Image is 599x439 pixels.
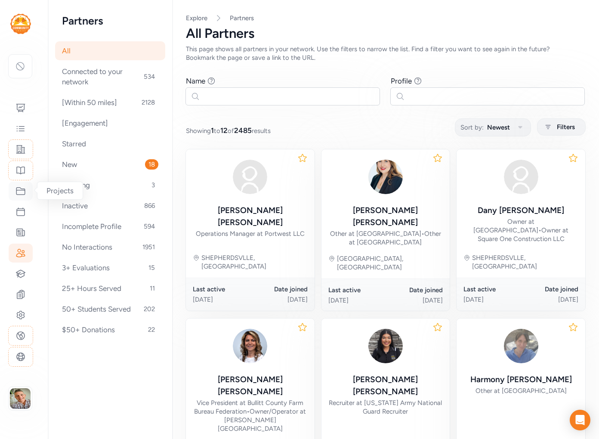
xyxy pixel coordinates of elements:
div: [PERSON_NAME] [PERSON_NAME] [193,204,308,229]
div: Connected to your network [55,62,165,91]
div: Profile [391,76,412,86]
span: 866 [141,201,158,211]
div: [DATE] [463,295,521,304]
div: [GEOGRAPHIC_DATA], [GEOGRAPHIC_DATA] [337,254,443,272]
div: No Interactions [55,238,165,257]
div: Last active [328,286,386,294]
span: 594 [140,221,158,232]
a: Explore [186,14,207,22]
button: Sort by:Newest [455,118,531,136]
img: logo [10,14,31,34]
div: Inactive [55,196,165,215]
span: 18 [145,159,158,170]
div: Sleeping [55,176,165,195]
span: 2485 [234,126,252,135]
div: Dany [PERSON_NAME] [478,204,564,216]
span: 202 [140,304,158,314]
div: This page shows all partners in your network. Use the filters to narrow the list. Find a filter y... [186,45,571,62]
div: [DATE] [193,295,250,304]
img: 7Hq8REuRT1S7Jk0RBOXZ [500,325,542,367]
div: [DATE] [386,296,443,305]
span: Sort by: [460,122,484,133]
span: 22 [145,325,158,335]
div: All Partners [186,26,585,41]
div: $50+ Donations [55,320,165,339]
span: 3 [148,180,158,190]
img: avatar38fbb18c.svg [229,156,271,198]
span: 534 [140,71,158,82]
div: Date joined [250,285,307,294]
div: [Engagement] [55,114,165,133]
img: 6c0qXJlTTfKoBgjjQtdr [365,156,406,198]
div: 3+ Evaluations [55,258,165,277]
span: 2128 [138,97,158,108]
div: [PERSON_NAME] [PERSON_NAME] [328,374,443,398]
div: Name [186,76,205,86]
div: SHEPHERDSVLLE, [GEOGRAPHIC_DATA] [201,254,308,271]
span: Filters [557,122,575,132]
span: • [538,226,541,234]
img: avatar38fbb18c.svg [500,156,542,198]
h2: Partners [62,14,158,28]
div: New [55,155,165,174]
div: 25+ Hours Served [55,279,165,298]
div: Date joined [386,286,443,294]
span: 1951 [139,242,158,252]
nav: Breadcrumb [186,14,585,22]
a: Partners [230,14,254,22]
img: lNjcd9myQxKpITRSOl6D [365,325,406,367]
div: Owner at [GEOGRAPHIC_DATA] Owner at Square One Construction LLC [463,217,578,243]
div: Last active [193,285,250,294]
div: Date joined [521,285,578,294]
div: 50+ Students Served [55,300,165,318]
div: Other at [GEOGRAPHIC_DATA] Other at [GEOGRAPHIC_DATA] [328,229,443,247]
div: [DATE] [521,295,578,304]
img: 7waEFNlYTQiUb9c9WyYO [229,325,271,367]
div: [PERSON_NAME] [PERSON_NAME] [193,374,308,398]
div: Harmony [PERSON_NAME] [470,374,572,386]
div: Incomplete Profile [55,217,165,236]
div: Recruiter at [US_STATE] Army National Guard Recruiter [328,399,443,416]
div: [DATE] [328,296,386,305]
span: 12 [220,126,228,135]
div: SHEPHERDSVLLE, [GEOGRAPHIC_DATA] [472,254,578,271]
span: 15 [145,263,158,273]
span: Showing to of results [186,125,271,136]
div: Other at [GEOGRAPHIC_DATA] [475,386,567,395]
div: [DATE] [250,295,307,304]
span: 11 [146,283,158,294]
span: • [421,230,424,238]
span: Newest [487,122,510,133]
div: [Within 50 miles] [55,93,165,112]
div: Last active [463,285,521,294]
div: [PERSON_NAME] [PERSON_NAME] [328,204,443,229]
div: Starred [55,134,165,153]
div: All [55,41,165,60]
span: • [247,408,250,415]
span: 1 [211,126,214,135]
div: Operations Manager at Portwest LLC [196,229,305,238]
div: Vice President at Bullitt County Farm Bureau Federation Owner/Operator at [PERSON_NAME][GEOGRAPHI... [193,399,308,433]
div: Open Intercom Messenger [570,410,590,430]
